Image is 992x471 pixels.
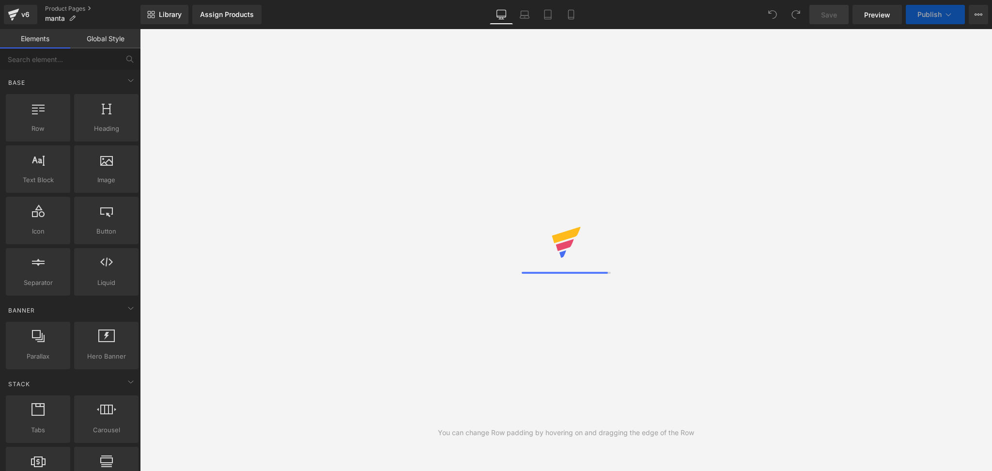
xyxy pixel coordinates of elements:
[77,124,136,134] span: Heading
[77,226,136,236] span: Button
[490,5,513,24] a: Desktop
[70,29,140,48] a: Global Style
[438,427,694,438] div: You can change Row padding by hovering on and dragging the edge of the Row
[763,5,782,24] button: Undo
[821,10,837,20] span: Save
[536,5,559,24] a: Tablet
[45,5,140,13] a: Product Pages
[7,306,36,315] span: Banner
[4,5,37,24] a: v6
[159,10,182,19] span: Library
[45,15,65,22] span: manta
[7,78,26,87] span: Base
[917,11,942,18] span: Publish
[513,5,536,24] a: Laptop
[77,425,136,435] span: Carousel
[200,11,254,18] div: Assign Products
[864,10,890,20] span: Preview
[7,379,31,389] span: Stack
[852,5,902,24] a: Preview
[9,351,67,361] span: Parallax
[9,425,67,435] span: Tabs
[77,351,136,361] span: Hero Banner
[77,175,136,185] span: Image
[9,278,67,288] span: Separator
[9,175,67,185] span: Text Block
[906,5,965,24] button: Publish
[140,5,188,24] a: New Library
[559,5,583,24] a: Mobile
[19,8,31,21] div: v6
[786,5,806,24] button: Redo
[9,226,67,236] span: Icon
[77,278,136,288] span: Liquid
[9,124,67,134] span: Row
[969,5,988,24] button: More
